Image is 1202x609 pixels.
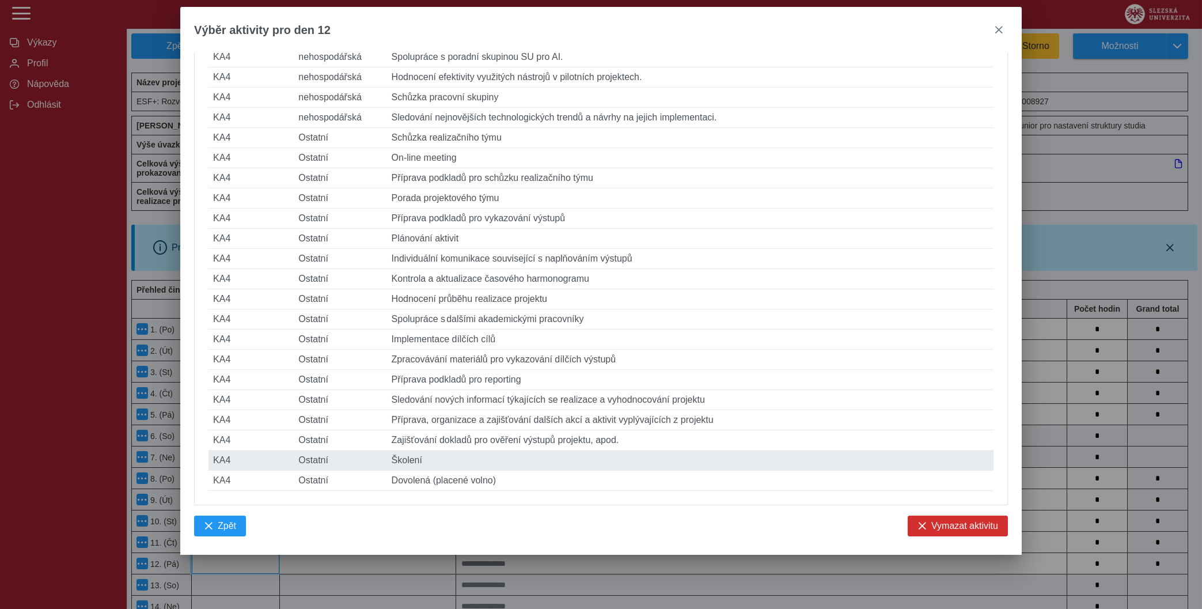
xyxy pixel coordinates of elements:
[294,330,386,350] td: Ostatní
[387,148,994,168] td: On-line meeting
[387,188,994,209] td: Porada projektového týmu
[294,370,386,390] td: Ostatní
[294,430,386,451] td: Ostatní
[294,309,386,330] td: Ostatní
[294,410,386,430] td: Ostatní
[387,88,994,108] td: Schůzka pracovní skupiny
[294,108,386,128] td: nehospodářská
[208,47,294,67] td: KA4
[208,330,294,350] td: KA4
[387,249,994,269] td: Individuální komunikace související s naplňováním výstupů
[208,451,294,471] td: KA4
[294,289,386,309] td: Ostatní
[294,148,386,168] td: Ostatní
[208,350,294,370] td: KA4
[387,128,994,148] td: Schůzka realizačního týmu
[294,451,386,471] td: Ostatní
[989,21,1008,39] button: close
[294,350,386,370] td: Ostatní
[294,390,386,410] td: Ostatní
[908,516,1008,536] button: Vymazat aktivitu
[208,289,294,309] td: KA4
[208,309,294,330] td: KA4
[218,521,236,531] span: Zpět
[208,249,294,269] td: KA4
[931,521,998,531] span: Vymazat aktivitu
[208,390,294,410] td: KA4
[387,289,994,309] td: Hodnocení průběhu realizace projektu
[387,350,994,370] td: Zpracovávání materiálů pro vykazování dílčích výstupů
[387,471,994,491] td: Dovolená (placené volno)
[387,451,994,471] td: Školení
[294,47,386,67] td: nehospodářská
[387,309,994,330] td: Spolupráce s dalšími akademickými pracovníky
[208,88,294,108] td: KA4
[208,269,294,289] td: KA4
[294,67,386,88] td: nehospodářská
[387,209,994,229] td: Příprava podkladů pro vykazování výstupů
[387,269,994,289] td: Kontrola a aktualizace časového harmonogramu
[208,67,294,88] td: KA4
[194,516,246,536] button: Zpět
[387,410,994,430] td: Příprava, organizace a zajišťování dalších akcí a aktivit vyplývajících z projektu
[294,229,386,249] td: Ostatní
[208,168,294,188] td: KA4
[387,229,994,249] td: Plánování aktivit
[208,188,294,209] td: KA4
[387,370,994,390] td: Příprava podkladů pro reporting
[387,330,994,350] td: Implementace dílčích cílů
[208,229,294,249] td: KA4
[208,471,294,491] td: KA4
[294,269,386,289] td: Ostatní
[208,410,294,430] td: KA4
[208,209,294,229] td: KA4
[294,88,386,108] td: nehospodářská
[208,430,294,451] td: KA4
[194,24,331,37] span: Výběr aktivity pro den 12
[294,249,386,269] td: Ostatní
[387,168,994,188] td: Příprava podkladů pro schůzku realizačního týmu
[294,209,386,229] td: Ostatní
[387,430,994,451] td: Zajišťování dokladů pro ověření výstupů projektu, apod.
[208,370,294,390] td: KA4
[294,128,386,148] td: Ostatní
[387,47,994,67] td: Spolupráce s poradní skupinou SU pro AI.
[208,108,294,128] td: KA4
[387,67,994,88] td: Hodnocení efektivity využitých nástrojů v pilotních projektech.
[208,128,294,148] td: KA4
[387,108,994,128] td: Sledování nejnovějších technologických trendů a návrhy na jejich implementaci.
[208,148,294,168] td: KA4
[294,188,386,209] td: Ostatní
[294,471,386,491] td: Ostatní
[294,168,386,188] td: Ostatní
[387,390,994,410] td: Sledování nových informací týkajících se realizace a vyhodnocování projektu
